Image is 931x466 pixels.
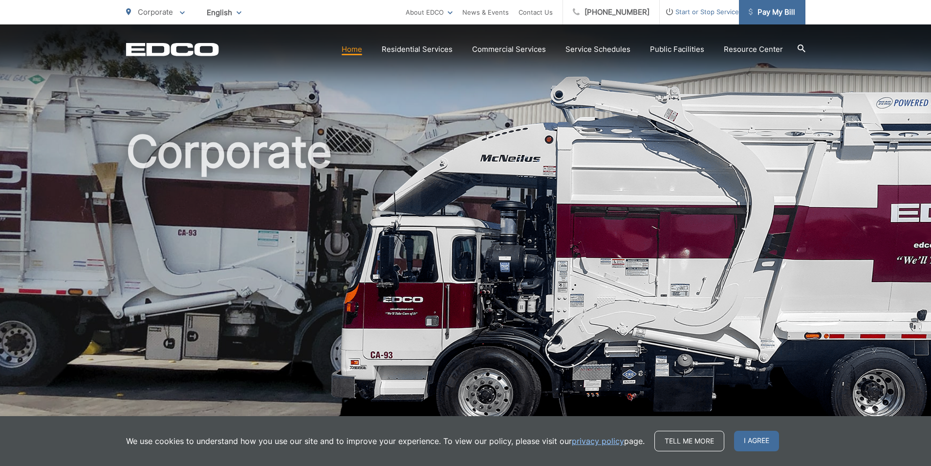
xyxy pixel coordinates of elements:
[126,43,219,56] a: EDCD logo. Return to the homepage.
[138,7,173,17] span: Corporate
[382,44,453,55] a: Residential Services
[519,6,553,18] a: Contact Us
[406,6,453,18] a: About EDCO
[650,44,704,55] a: Public Facilities
[342,44,362,55] a: Home
[199,4,249,21] span: English
[126,127,805,437] h1: Corporate
[472,44,546,55] a: Commercial Services
[572,435,624,447] a: privacy policy
[749,6,795,18] span: Pay My Bill
[724,44,783,55] a: Resource Center
[462,6,509,18] a: News & Events
[565,44,630,55] a: Service Schedules
[126,435,645,447] p: We use cookies to understand how you use our site and to improve your experience. To view our pol...
[734,431,779,451] span: I agree
[654,431,724,451] a: Tell me more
